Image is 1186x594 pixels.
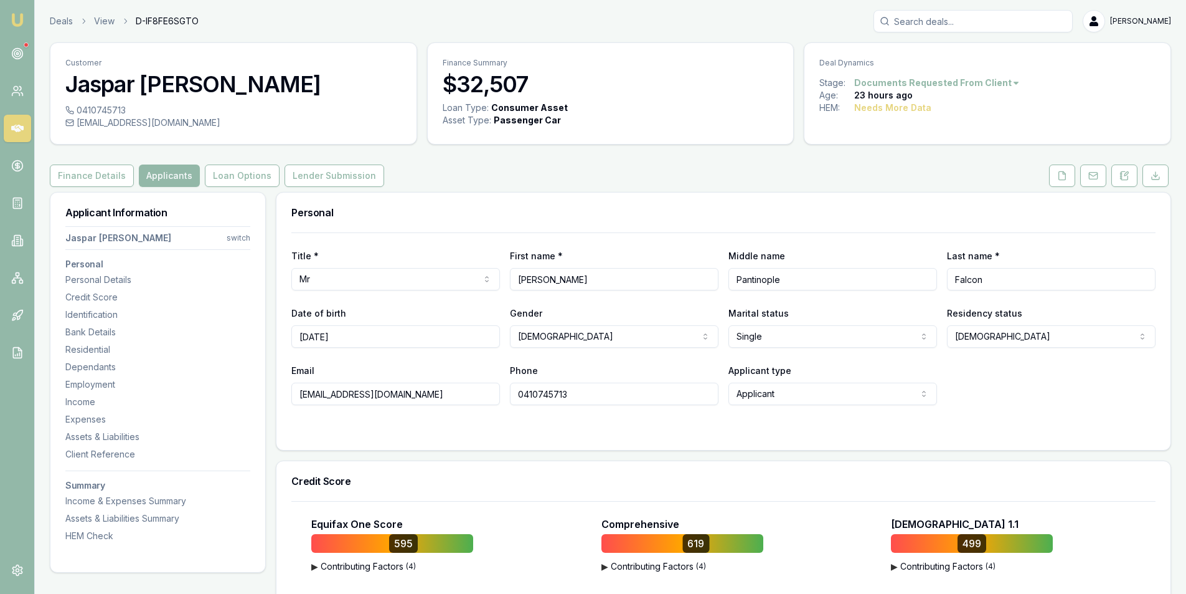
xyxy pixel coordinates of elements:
[601,560,763,573] button: ▶Contributing Factors(4)
[291,365,314,376] label: Email
[958,534,986,553] div: 499
[65,117,402,129] div: [EMAIL_ADDRESS][DOMAIN_NAME]
[819,77,854,89] div: Stage:
[65,274,250,286] div: Personal Details
[50,15,73,27] a: Deals
[291,308,346,319] label: Date of birth
[510,383,718,405] input: 0431 234 567
[65,58,402,68] p: Customer
[65,378,250,391] div: Employment
[65,396,250,408] div: Income
[282,165,387,187] a: Lender Submission
[65,326,250,338] div: Bank Details
[947,308,1022,319] label: Residency status
[510,251,563,261] label: First name *
[311,560,318,573] span: ▶
[601,517,679,532] p: Comprehensive
[311,517,403,532] p: Equifax One Score
[65,343,250,356] div: Residential
[854,77,1020,89] button: Documents Requested From Client
[65,512,250,525] div: Assets & Liabilities Summary
[65,208,250,218] h3: Applicant Information
[50,165,136,187] a: Finance Details
[1110,16,1171,26] span: [PERSON_NAME]
[65,291,250,304] div: Credit Score
[986,562,995,572] span: ( 4 )
[65,104,402,117] div: 0410745713
[291,476,1155,486] h3: Credit Score
[510,308,542,319] label: Gender
[139,165,200,187] button: Applicants
[891,517,1019,532] p: [DEMOGRAPHIC_DATA] 1.1
[202,165,282,187] a: Loan Options
[65,530,250,542] div: HEM Check
[50,15,199,27] nav: breadcrumb
[50,165,134,187] button: Finance Details
[389,534,418,553] div: 595
[65,413,250,426] div: Expenses
[94,15,115,27] a: View
[10,12,25,27] img: emu-icon-u.png
[291,208,1155,218] h3: Personal
[510,365,538,376] label: Phone
[65,260,250,269] h3: Personal
[406,562,416,572] span: ( 4 )
[728,251,785,261] label: Middle name
[891,560,898,573] span: ▶
[819,89,854,102] div: Age:
[65,495,250,507] div: Income & Expenses Summary
[136,165,202,187] a: Applicants
[65,309,250,321] div: Identification
[947,251,1000,261] label: Last name *
[854,89,913,102] div: 23 hours ago
[854,102,931,114] div: Needs More Data
[291,325,500,348] input: DD/MM/YYYY
[494,114,561,127] div: Passenger Car
[65,481,250,490] h3: Summary
[291,251,319,261] label: Title *
[491,102,568,114] div: Consumer Asset
[65,431,250,443] div: Assets & Liabilities
[728,365,791,376] label: Applicant type
[873,10,1073,32] input: Search deals
[682,534,709,553] div: 619
[443,58,779,68] p: Finance Summary
[65,72,402,97] h3: Jaspar [PERSON_NAME]
[443,114,491,127] div: Asset Type :
[601,560,608,573] span: ▶
[285,165,384,187] button: Lender Submission
[227,233,250,243] div: switch
[819,102,854,114] div: HEM:
[728,308,789,319] label: Marital status
[65,232,171,244] div: Jaspar [PERSON_NAME]
[891,560,1053,573] button: ▶Contributing Factors(4)
[65,361,250,373] div: Dependants
[136,15,199,27] span: D-IF8FE6SGTO
[311,560,473,573] button: ▶Contributing Factors(4)
[65,448,250,461] div: Client Reference
[205,165,280,187] button: Loan Options
[819,58,1155,68] p: Deal Dynamics
[443,102,489,114] div: Loan Type:
[696,562,706,572] span: ( 4 )
[443,72,779,97] h3: $32,507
